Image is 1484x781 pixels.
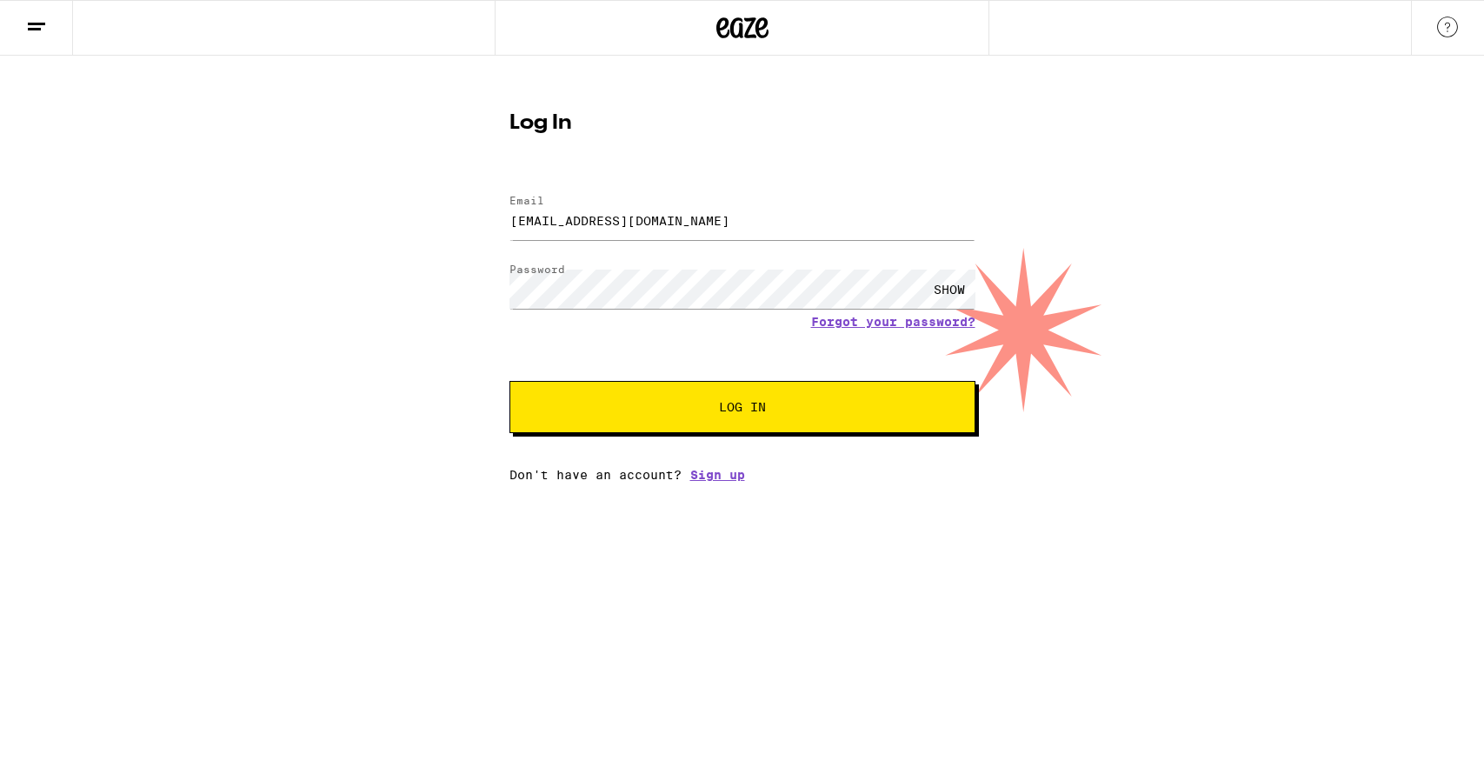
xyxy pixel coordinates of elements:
div: SHOW [923,270,975,309]
a: Forgot your password? [811,315,975,329]
div: Don't have an account? [509,468,975,482]
label: Email [509,195,544,206]
a: Sign up [690,468,745,482]
input: Email [509,201,975,240]
h1: Log In [509,113,975,134]
button: Log In [509,381,975,433]
label: Password [509,264,565,275]
span: Log In [719,401,766,413]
